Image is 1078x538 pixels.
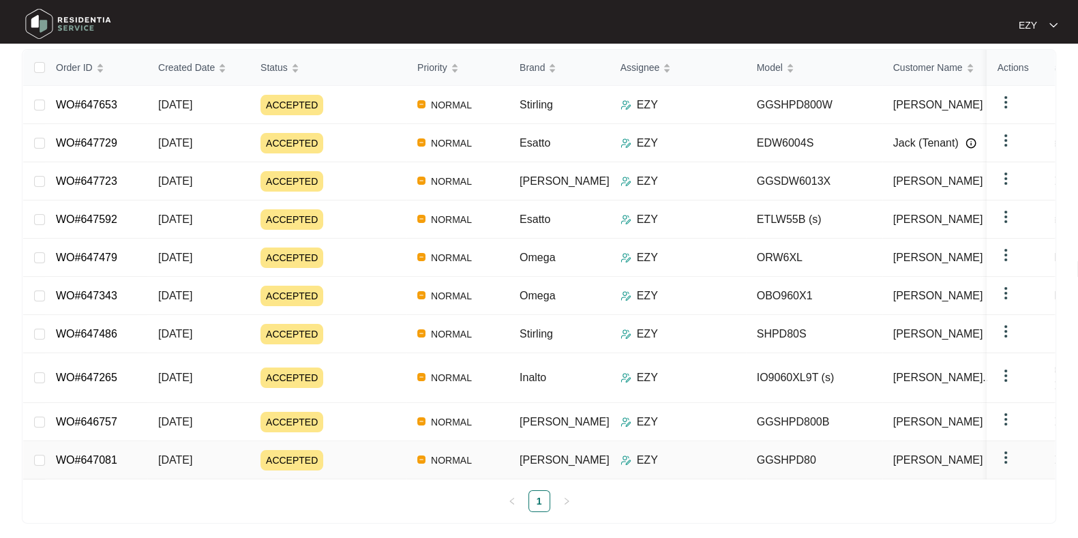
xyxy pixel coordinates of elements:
span: [PERSON_NAME]... [893,370,992,386]
img: Vercel Logo [417,215,425,223]
span: Created Date [158,60,215,75]
img: Vercel Logo [417,417,425,425]
img: Assigner Icon [620,290,631,301]
img: Info icon [965,138,976,149]
img: dropdown arrow [998,94,1014,110]
a: WO#647479 [56,252,117,263]
a: WO#647592 [56,213,117,225]
td: EDW6004S [746,124,882,162]
span: [PERSON_NAME] [520,175,610,187]
span: [PERSON_NAME] [893,452,983,468]
img: Assigner Icon [620,100,631,110]
span: NORMAL [425,452,477,468]
span: Brand [520,60,545,75]
span: [PERSON_NAME] [893,211,983,228]
img: Assigner Icon [620,176,631,187]
img: Assigner Icon [620,329,631,340]
td: GGSHPD80 [746,441,882,479]
a: WO#647343 [56,290,117,301]
span: [DATE] [158,99,192,110]
img: Vercel Logo [417,373,425,381]
span: Omega [520,252,555,263]
th: Created Date [147,50,250,86]
th: Order ID [45,50,147,86]
span: [DATE] [158,290,192,301]
span: Order ID [56,60,93,75]
span: ACCEPTED [260,368,323,388]
p: EZY [637,135,658,151]
span: left [508,497,516,505]
span: ACCEPTED [260,286,323,306]
td: GGSHPD800W [746,86,882,124]
li: 1 [528,490,550,512]
td: IO9060XL9T (s) [746,353,882,403]
span: Esatto [520,137,550,149]
span: [PERSON_NAME] [893,414,983,430]
span: Priority [417,60,447,75]
span: Assignee [620,60,660,75]
th: Model [746,50,882,86]
img: dropdown arrow [998,449,1014,466]
span: [DATE] [158,416,192,428]
img: Assigner Icon [620,138,631,149]
img: dropdown arrow [998,132,1014,149]
img: dropdown arrow [998,247,1014,263]
img: dropdown arrow [998,323,1014,340]
span: NORMAL [425,288,477,304]
span: [PERSON_NAME] [520,454,610,466]
a: WO#646757 [56,416,117,428]
p: EZY [637,211,658,228]
span: [DATE] [158,252,192,263]
a: WO#647653 [56,99,117,110]
a: WO#647729 [56,137,117,149]
p: EZY [637,288,658,304]
td: SHPD80S [746,315,882,353]
span: NORMAL [425,326,477,342]
span: ACCEPTED [260,450,323,470]
span: [PERSON_NAME] [893,97,983,113]
img: Assigner Icon [620,455,631,466]
td: ETLW55B (s) [746,200,882,239]
span: ACCEPTED [260,412,323,432]
img: dropdown arrow [998,209,1014,225]
img: Vercel Logo [417,291,425,299]
span: [PERSON_NAME] [520,416,610,428]
img: Vercel Logo [417,138,425,147]
span: NORMAL [425,135,477,151]
span: [DATE] [158,328,192,340]
th: Assignee [610,50,746,86]
button: right [556,490,578,512]
p: EZY [637,97,658,113]
img: Assigner Icon [620,214,631,225]
td: ORW6XL [746,239,882,277]
th: Priority [406,50,509,86]
a: WO#647723 [56,175,117,187]
span: Stirling [520,328,553,340]
p: EZY [637,326,658,342]
p: EZY [1019,18,1037,32]
img: dropdown arrow [998,411,1014,428]
img: Vercel Logo [417,253,425,261]
p: EZY [637,173,658,190]
span: Status [260,60,288,75]
span: right [563,497,571,505]
a: WO#647486 [56,328,117,340]
p: EZY [637,452,658,468]
button: left [501,490,523,512]
span: Inalto [520,372,546,383]
span: [PERSON_NAME] [893,250,983,266]
p: EZY [637,370,658,386]
span: [PERSON_NAME] [893,326,983,342]
span: [DATE] [158,372,192,383]
span: Stirling [520,99,553,110]
span: NORMAL [425,370,477,386]
span: [DATE] [158,137,192,149]
img: dropdown arrow [998,170,1014,187]
span: NORMAL [425,97,477,113]
span: [DATE] [158,175,192,187]
li: Next Page [556,490,578,512]
th: Status [250,50,406,86]
td: GGSHPD800B [746,403,882,441]
span: ACCEPTED [260,171,323,192]
th: Brand [509,50,610,86]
